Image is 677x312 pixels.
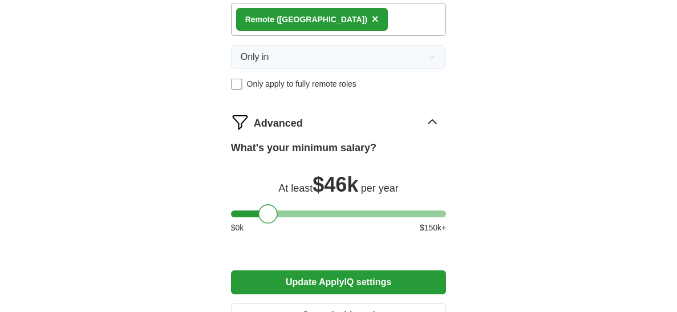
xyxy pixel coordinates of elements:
span: $ 0 k [231,222,244,234]
button: Only in [231,45,447,69]
button: × [372,11,379,28]
span: $ 150 k+ [420,222,446,234]
span: Only apply to fully remote roles [247,78,356,90]
span: × [372,13,379,25]
span: $ 46k [313,173,358,196]
img: filter [231,113,249,131]
div: Remote ([GEOGRAPHIC_DATA]) [245,14,367,26]
span: Advanced [254,116,303,131]
input: Only apply to fully remote roles [231,79,242,90]
button: Update ApplyIQ settings [231,270,447,294]
span: Only in [241,50,269,64]
span: At least [278,183,313,194]
span: per year [361,183,399,194]
label: What's your minimum salary? [231,140,376,156]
